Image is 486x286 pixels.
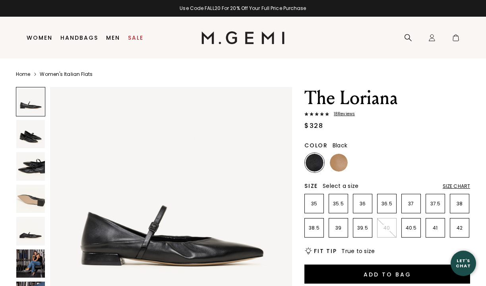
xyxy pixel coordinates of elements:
[443,183,470,189] div: Size Chart
[304,87,470,109] h1: The Loriana
[378,225,396,231] p: 40
[426,225,445,231] p: 41
[304,142,328,149] h2: Color
[305,201,323,207] p: 35
[402,201,420,207] p: 37
[451,258,476,268] div: Let's Chat
[40,71,93,77] a: Women's Italian Flats
[306,154,323,172] img: Black
[353,201,372,207] p: 36
[378,201,396,207] p: 36.5
[304,112,470,118] a: 18Reviews
[402,225,420,231] p: 40.5
[427,154,445,172] img: Chocolate
[451,154,469,172] img: Navy
[354,154,372,172] img: Dark Red
[323,182,358,190] span: Select a size
[16,185,45,213] img: The Loriana
[106,35,120,41] a: Men
[333,141,347,149] span: Black
[60,35,98,41] a: Handbags
[329,225,348,231] p: 39
[314,248,337,254] h2: Fit Tip
[304,183,318,189] h2: Size
[403,154,420,172] img: Leopard
[353,225,372,231] p: 39.5
[16,217,45,245] img: The Loriana
[16,249,45,278] img: The Loriana
[128,35,143,41] a: Sale
[329,201,348,207] p: 35.5
[330,154,348,172] img: Light Tan
[201,31,285,44] img: M.Gemi
[304,265,470,284] button: Add to Bag
[450,201,469,207] p: 38
[305,225,323,231] p: 38.5
[27,35,52,41] a: Women
[378,154,396,172] img: Gunmetal
[341,247,375,255] span: True to size
[16,152,45,181] img: The Loriana
[16,120,45,149] img: The Loriana
[450,225,469,231] p: 42
[16,71,30,77] a: Home
[304,121,323,131] div: $328
[426,201,445,207] p: 37.5
[329,112,355,116] span: 18 Review s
